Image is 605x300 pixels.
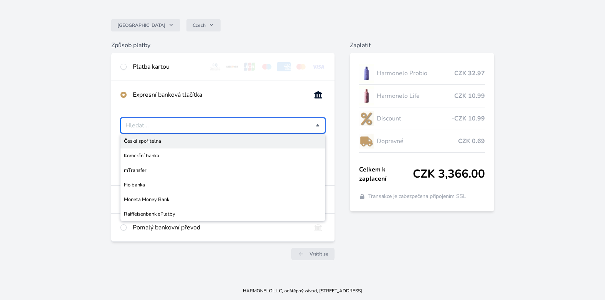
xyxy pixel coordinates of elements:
[294,62,308,71] img: mc.svg
[454,69,485,78] span: CZK 32.97
[368,193,466,200] span: Transakce je zabezpečena připojením SSL
[277,62,291,71] img: amex.svg
[124,210,322,218] span: Raiffeisenbank ePlatby
[193,22,206,28] span: Czech
[350,41,494,50] h6: Zaplatit
[359,132,374,151] img: delivery-lo.png
[260,62,274,71] img: maestro.svg
[377,137,458,146] span: Dopravné
[242,62,257,71] img: jcb.svg
[291,248,335,260] a: Vrátit se
[124,181,322,189] span: Fio banka
[458,137,485,146] span: CZK 0.69
[225,62,239,71] img: discover.svg
[359,165,412,183] span: Celkem k zaplacení
[111,41,335,50] h6: Způsob platby
[413,167,485,181] span: CZK 3,366.00
[359,109,374,128] img: discount-lo.png
[117,22,165,28] span: [GEOGRAPHIC_DATA]
[377,114,451,123] span: Discount
[133,223,305,232] div: Pomalý bankovní převod
[125,121,316,130] input: Česká spořitelnaKomerční bankamTransferFio bankaMoneta Money BankRaiffeisenbank ePlatby
[311,62,325,71] img: visa.svg
[124,152,322,160] span: Komerční banka
[359,86,374,105] img: CLEAN_LIFE_se_stinem_x-lo.jpg
[454,91,485,101] span: CZK 10.99
[311,223,325,232] img: bankTransfer_IBAN.svg
[311,90,325,99] img: onlineBanking_CZ.svg
[124,166,322,174] span: mTransfer
[124,137,322,145] span: Česká spořitelna
[310,251,328,257] span: Vrátit se
[208,62,222,71] img: diners.svg
[359,64,374,83] img: CLEAN_PROBIO_se_stinem_x-lo.jpg
[133,62,202,71] div: Platba kartou
[111,19,180,31] button: [GEOGRAPHIC_DATA]
[186,19,221,31] button: Czech
[133,90,305,99] div: Expresní banková tlačítka
[452,114,485,123] span: -CZK 10.99
[120,118,326,133] div: Vyberte svou banku
[377,69,454,78] span: Harmonelo Probio
[377,91,454,101] span: Harmonelo Life
[124,196,322,203] span: Moneta Money Bank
